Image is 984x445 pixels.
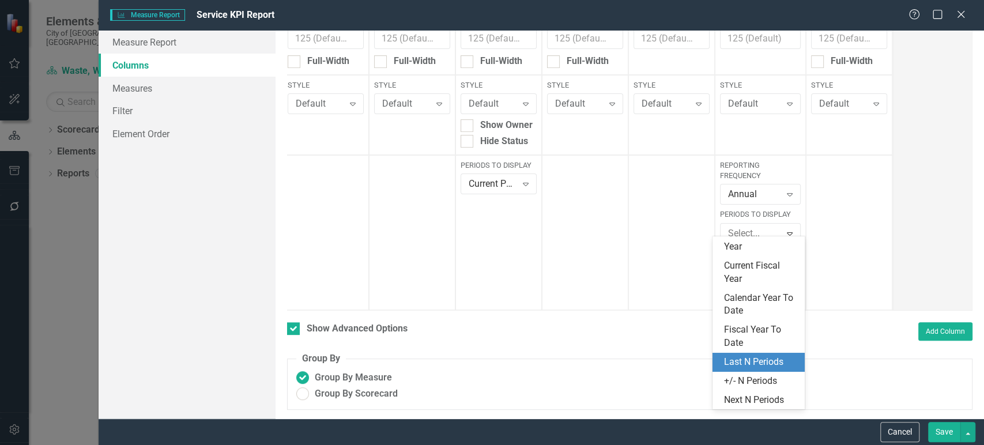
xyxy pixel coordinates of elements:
[469,178,516,191] div: Current Period
[461,160,537,171] label: Periods to Display
[819,97,867,111] div: Default
[480,119,533,132] div: Show Owner
[724,394,798,407] div: Next N Periods
[99,31,276,54] a: Measure Report
[480,135,528,148] div: Hide Status
[99,77,276,100] a: Measures
[720,28,801,50] input: 125 (Default)
[720,160,801,182] label: Reporting Frequency
[307,55,349,68] div: Full-Width
[724,375,798,388] div: +/- N Periods
[288,28,364,50] input: 125 (Default)
[394,55,436,68] div: Full-Width
[374,28,450,50] input: 125 (Default)
[724,259,798,286] div: Current Fiscal Year
[634,28,710,50] input: 125 (Default)
[918,322,972,341] button: Add Column
[547,28,623,50] input: 125 (Default)
[461,28,537,50] input: 125 (Default)
[315,387,398,401] span: Group By Scorecard
[197,9,274,20] span: Service KPI Report
[99,54,276,77] a: Columns
[880,422,919,442] button: Cancel
[634,80,710,90] label: Style
[382,97,430,111] div: Default
[724,227,798,254] div: Current Calendar Year
[99,99,276,122] a: Filter
[728,188,781,201] div: Annual
[724,356,798,369] div: Last N Periods
[724,292,798,318] div: Calendar Year To Date
[461,80,537,90] label: Style
[555,97,603,111] div: Default
[296,97,344,111] div: Default
[831,55,873,68] div: Full-Width
[567,55,609,68] div: Full-Width
[728,97,781,111] div: Default
[811,28,887,50] input: 125 (Default)
[110,9,185,21] span: Measure Report
[315,371,392,384] span: Group By Measure
[307,322,408,335] div: Show Advanced Options
[720,80,801,90] label: Style
[642,97,689,111] div: Default
[469,97,516,111] div: Default
[811,80,887,90] label: Style
[374,80,450,90] label: Style
[480,55,522,68] div: Full-Width
[547,80,623,90] label: Style
[288,80,364,90] label: Style
[724,323,798,350] div: Fiscal Year To Date
[928,422,960,442] button: Save
[296,352,346,365] legend: Group By
[720,209,801,220] label: Periods to Display
[99,122,276,145] a: Element Order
